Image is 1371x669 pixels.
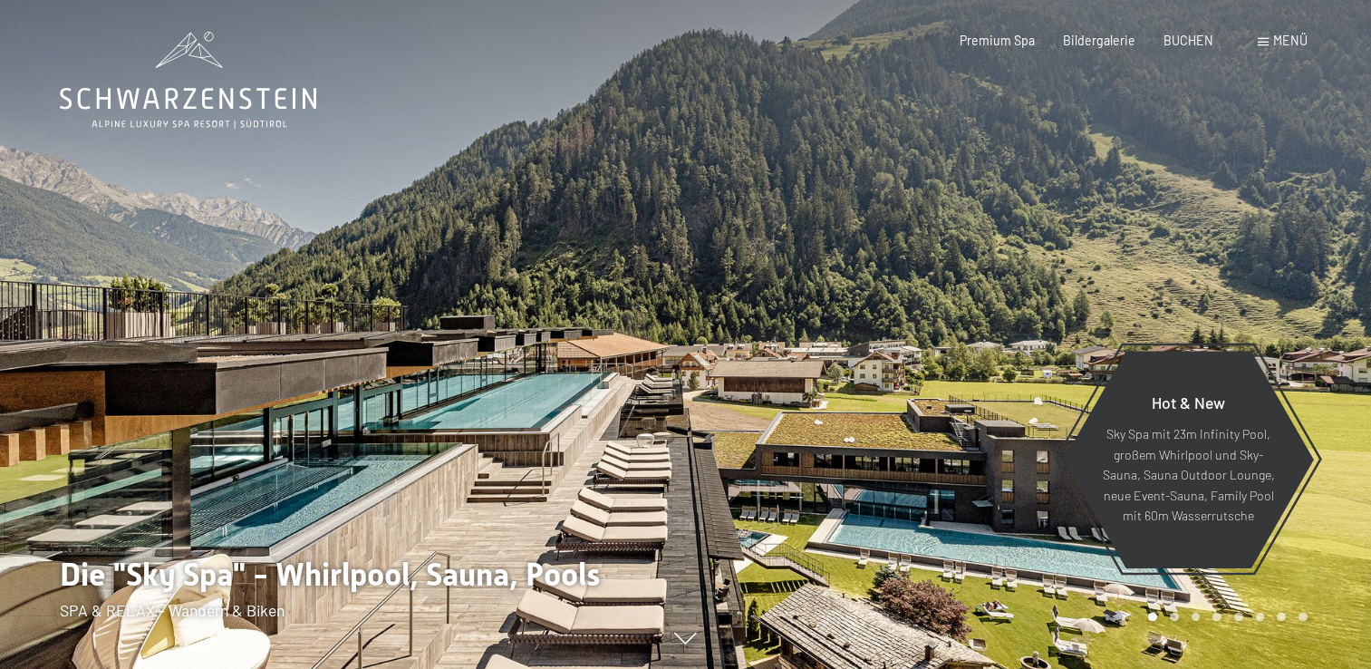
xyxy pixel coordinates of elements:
a: BUCHEN [1163,33,1213,48]
div: Carousel Page 3 [1192,613,1201,622]
div: Carousel Page 7 [1277,613,1286,622]
div: Carousel Page 1 (Current Slide) [1148,613,1157,622]
a: Bildergalerie [1063,33,1135,48]
span: Menü [1273,33,1308,48]
div: Carousel Page 8 [1299,613,1308,622]
div: Carousel Page 6 [1256,613,1265,622]
a: Hot & New Sky Spa mit 23m Infinity Pool, großem Whirlpool und Sky-Sauna, Sauna Outdoor Lounge, ne... [1062,350,1315,569]
span: Hot & New [1152,393,1225,412]
div: Carousel Page 4 [1212,613,1221,622]
div: Carousel Page 5 [1234,613,1243,622]
p: Sky Spa mit 23m Infinity Pool, großem Whirlpool und Sky-Sauna, Sauna Outdoor Lounge, neue Event-S... [1102,424,1275,527]
div: Carousel Page 2 [1170,613,1179,622]
a: Premium Spa [960,33,1035,48]
div: Carousel Pagination [1142,613,1307,622]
